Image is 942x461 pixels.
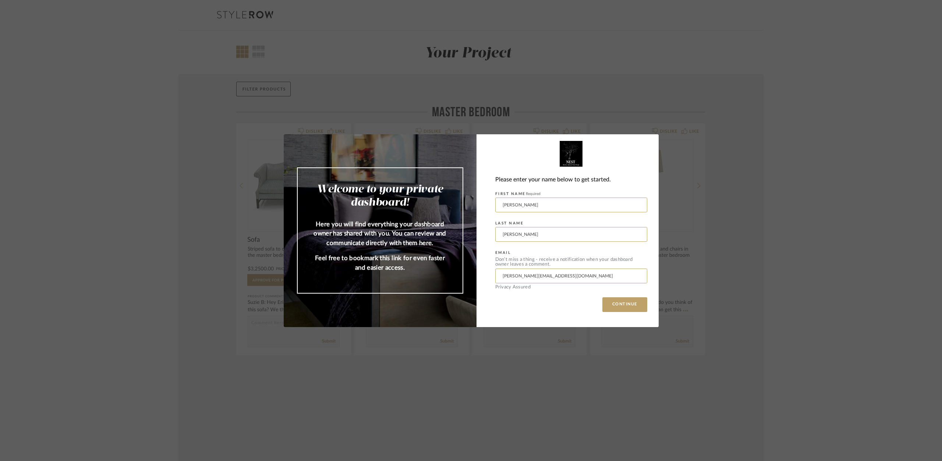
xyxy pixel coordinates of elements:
button: CONTINUE [602,297,647,312]
label: EMAIL [495,251,511,255]
input: Enter Email [495,269,647,283]
h2: Welcome to your private dashboard! [312,183,448,209]
div: Privacy Assured [495,285,647,290]
input: Enter Last Name [495,227,647,242]
p: Here you will find everything your dashboard owner has shared with you. You can review and commun... [312,220,448,248]
p: Feel free to bookmark this link for even faster and easier access. [312,253,448,272]
div: Don’t miss a thing - receive a notification when your dashboard owner leaves a comment. [495,257,647,267]
label: LAST NAME [495,221,524,226]
div: Please enter your name below to get started. [495,175,647,185]
label: FIRST NAME [495,192,541,196]
input: Enter First Name [495,198,647,212]
span: Required [526,192,541,196]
